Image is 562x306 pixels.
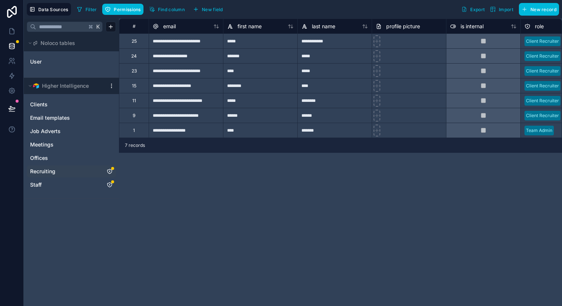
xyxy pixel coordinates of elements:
[74,4,100,15] button: Filter
[30,154,98,162] a: Offices
[163,23,176,30] span: email
[85,7,97,12] span: Filter
[470,7,485,12] span: Export
[526,38,559,45] div: Client Recruiter
[30,128,98,135] a: Job Adverts
[516,3,559,16] a: New record
[461,23,484,30] span: is internal
[27,152,116,164] div: Offices
[30,101,48,108] span: Clients
[30,168,55,175] span: Recruiting
[158,7,185,12] span: Find column
[30,181,98,189] a: Staff
[30,128,61,135] span: Job Adverts
[27,125,116,137] div: Job Adverts
[133,113,135,119] div: 9
[312,23,335,30] span: last name
[132,83,136,89] div: 15
[519,3,559,16] button: New record
[27,81,106,91] button: Airtable LogoHigher Intelligence
[190,4,226,15] button: New field
[133,128,135,133] div: 1
[27,3,71,16] button: Data Sources
[27,99,116,110] div: Clients
[132,38,137,44] div: 25
[27,56,116,68] div: User
[27,179,116,191] div: Staff
[132,98,136,104] div: 11
[386,23,420,30] span: profile picture
[202,7,223,12] span: New field
[27,165,116,177] div: Recruiting
[30,141,54,148] span: Meetings
[499,7,513,12] span: Import
[42,82,89,90] span: Higher Intelligence
[30,101,98,108] a: Clients
[30,58,90,65] a: User
[526,97,559,104] div: Client Recruiter
[459,3,487,16] button: Export
[238,23,262,30] span: first name
[33,83,39,89] img: Airtable Logo
[526,68,559,74] div: Client Recruiter
[526,53,559,59] div: Client Recruiter
[526,112,559,119] div: Client Recruiter
[27,112,116,124] div: Email templates
[30,114,70,122] span: Email templates
[131,53,137,59] div: 24
[102,4,146,15] a: Permissions
[530,7,556,12] span: New record
[27,139,116,151] div: Meetings
[526,83,559,89] div: Client Recruiter
[125,23,143,29] div: #
[125,142,145,148] span: 7 records
[535,23,544,30] span: role
[30,168,98,175] a: Recruiting
[487,3,516,16] button: Import
[526,127,552,134] div: Team Admin
[41,39,75,47] span: Noloco tables
[96,24,101,29] span: K
[30,181,42,189] span: Staff
[30,58,42,65] span: User
[114,7,140,12] span: Permissions
[30,114,98,122] a: Email templates
[30,141,98,148] a: Meetings
[102,4,143,15] button: Permissions
[27,38,112,48] button: Noloco tables
[132,68,137,74] div: 23
[38,7,68,12] span: Data Sources
[30,154,48,162] span: Offices
[146,4,187,15] button: Find column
